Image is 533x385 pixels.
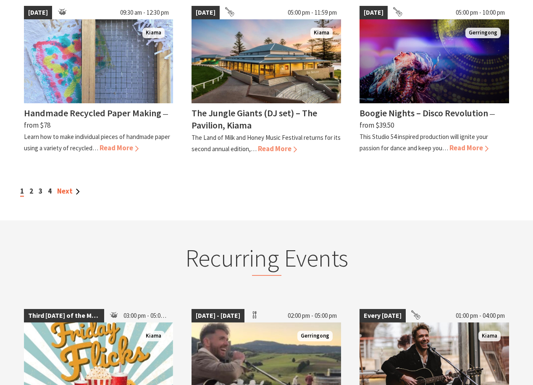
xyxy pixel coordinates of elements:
span: Kiama [310,28,333,38]
a: [DATE] 05:00 pm - 10:00 pm Boogie Nights Gerringong Boogie Nights – Disco Revolution ⁠— from $39.... [360,6,509,155]
span: 01:00 pm - 04:00 pm [452,309,509,322]
span: 02:00 pm - 05:00 pm [284,309,341,322]
span: Every [DATE] [360,309,406,322]
a: Next [57,186,80,196]
span: [DATE] [24,6,52,19]
img: Boogie Nights [360,19,509,103]
span: 05:00 pm - 10:00 pm [452,6,509,19]
span: Read More [100,143,139,152]
span: Kiama [478,331,501,341]
a: 3 [39,186,42,196]
span: Gerringong [465,28,501,38]
span: ⁠— from $78 [24,109,168,130]
a: 2 [29,186,33,196]
h2: Recurring Events [102,244,431,276]
span: Kiama [142,331,165,341]
h4: The Jungle Giants (DJ set) – The Pavilion, Kiama [192,107,317,131]
span: [DATE] [192,6,220,19]
img: Land of Milk an Honey Festival [192,19,341,103]
span: Third [DATE] of the Month [24,309,105,322]
span: Gerringong [297,331,333,341]
p: This Studio 54 inspired production will ignite your passion for dance and keep you… [360,133,488,152]
span: Read More [258,144,297,153]
span: [DATE] [360,6,388,19]
span: Kiama [142,28,165,38]
span: 05:00 pm - 11:59 pm [284,6,341,19]
span: 03:00 pm - 05:00 pm [119,309,173,322]
img: Handmade Paper [24,19,173,103]
h4: Boogie Nights – Disco Revolution [360,107,488,119]
p: The Land of Milk and Honey Music Festival returns for its second annual edition,… [192,134,341,153]
h4: Handmade Recycled Paper Making [24,107,161,119]
span: [DATE] - [DATE] [192,309,244,322]
span: 1 [20,186,24,197]
span: ⁠— from $39.50 [360,109,495,130]
span: Read More [449,143,488,152]
a: [DATE] 09:30 am - 12:30 pm Handmade Paper Kiama Handmade Recycled Paper Making ⁠— from $78 Learn ... [24,6,173,155]
a: [DATE] 05:00 pm - 11:59 pm Land of Milk an Honey Festival Kiama The Jungle Giants (DJ set) – The ... [192,6,341,155]
p: Learn how to make individual pieces of handmade paper using a variety of recycled… [24,133,170,152]
a: 4 [48,186,52,196]
span: 09:30 am - 12:30 pm [116,6,173,19]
